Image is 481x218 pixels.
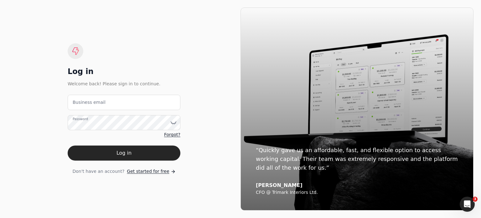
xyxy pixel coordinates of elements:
label: Password [73,116,88,121]
span: 3 [473,197,478,202]
span: Don't have an account? [72,168,124,175]
span: Get started for free [127,168,169,175]
a: Get started for free [127,168,175,175]
div: [PERSON_NAME] [256,182,458,189]
a: Forgot? [164,131,180,138]
label: Business email [73,99,106,106]
iframe: Intercom live chat [460,197,475,212]
div: Log in [68,66,180,77]
button: Log in [68,146,180,161]
div: Welcome back! Please sign in to continue. [68,80,180,87]
div: “Quickly gave us an affordable, fast, and flexible option to access working capital. Their team w... [256,146,458,172]
div: CFO @ Trimark Interiors Ltd. [256,190,458,195]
